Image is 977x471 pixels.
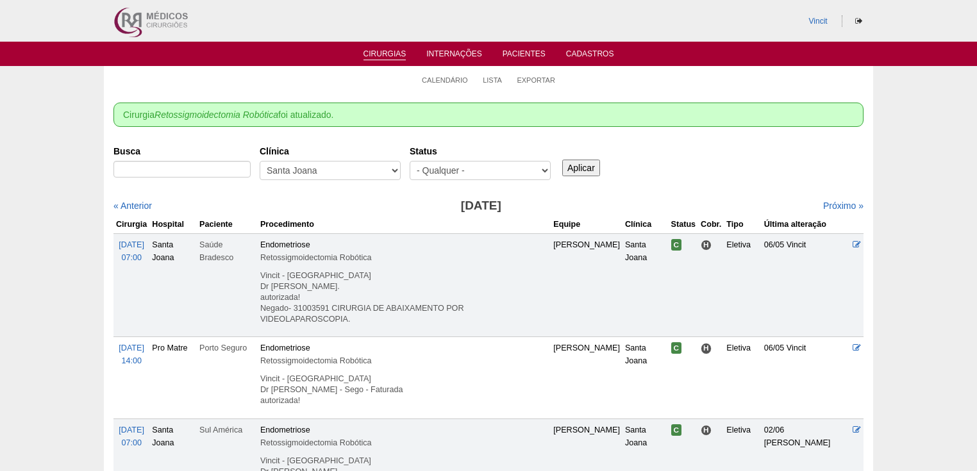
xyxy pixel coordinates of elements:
td: Pro Matre [149,337,197,418]
a: [DATE] 07:00 [119,240,144,262]
a: Próximo » [823,201,864,211]
span: Confirmada [671,342,682,354]
label: Clínica [260,145,401,158]
a: Cadastros [566,49,614,62]
a: Exportar [517,76,555,85]
a: Pacientes [503,49,546,62]
a: Editar [853,343,861,352]
div: Cirurgia foi atualizado. [113,103,864,127]
label: Status [410,145,551,158]
span: [DATE] [119,240,144,249]
td: Endometriose [258,337,551,418]
td: 06/05 Vincit [762,233,850,336]
a: Calendário [422,76,468,85]
a: Vincit [809,17,828,26]
td: Endometriose [258,233,551,336]
div: Saúde Bradesco [199,238,255,264]
td: [PERSON_NAME] [551,337,622,418]
th: Cirurgia [113,215,149,234]
input: Aplicar [562,160,600,176]
span: Confirmada [671,239,682,251]
span: 14:00 [121,356,142,365]
td: Santa Joana [622,233,669,336]
p: Vincit - [GEOGRAPHIC_DATA] Dr [PERSON_NAME] - Sego - Faturada autorizada! [260,374,548,406]
td: Santa Joana [149,233,197,336]
td: Eletiva [724,337,761,418]
a: [DATE] 07:00 [119,426,144,447]
th: Hospital [149,215,197,234]
td: [PERSON_NAME] [551,233,622,336]
th: Procedimento [258,215,551,234]
a: Cirurgias [363,49,406,60]
th: Cobr. [698,215,724,234]
input: Digite os termos que você deseja procurar. [113,161,251,178]
div: Retossigmoidectomia Robótica [260,436,548,449]
p: Vincit - [GEOGRAPHIC_DATA] Dr [PERSON_NAME]. autorizada! Negado- 31003591 CIRURGIA DE ABAIXAMENTO... [260,270,548,325]
th: Equipe [551,215,622,234]
span: Hospital [701,343,712,354]
h3: [DATE] [294,197,669,215]
th: Última alteração [762,215,850,234]
span: [DATE] [119,343,144,352]
span: [DATE] [119,426,144,434]
div: Retossigmoidectomia Robótica [260,354,548,367]
a: Lista [483,76,502,85]
td: Santa Joana [622,337,669,418]
th: Status [669,215,699,234]
div: Porto Seguro [199,342,255,354]
span: Confirmada [671,424,682,436]
span: 07:00 [121,253,142,262]
td: 06/05 Vincit [762,337,850,418]
a: [DATE] 14:00 [119,343,144,365]
td: Eletiva [724,233,761,336]
span: 07:00 [121,438,142,447]
th: Paciente [197,215,258,234]
label: Busca [113,145,251,158]
span: Hospital [701,425,712,436]
span: Hospital [701,240,712,251]
a: Editar [853,426,861,434]
th: Clínica [622,215,669,234]
a: Editar [853,240,861,249]
div: Retossigmoidectomia Robótica [260,251,548,264]
div: Sul América [199,424,255,436]
a: « Anterior [113,201,152,211]
em: Retossigmoidectomia Robótica [154,110,278,120]
i: Sair [855,17,862,25]
a: Internações [426,49,482,62]
th: Tipo [724,215,761,234]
